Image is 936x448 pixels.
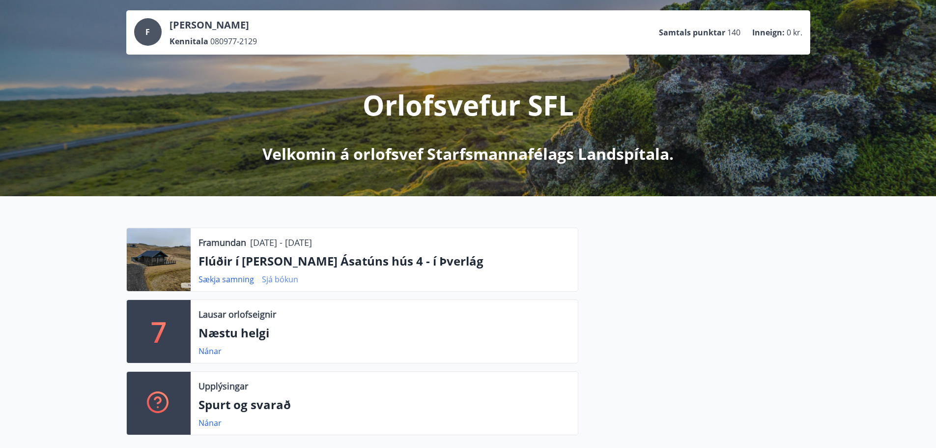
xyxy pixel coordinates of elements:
p: Orlofsvefur SFL [363,86,574,123]
p: Spurt og svarað [199,396,570,413]
p: Upplýsingar [199,380,248,392]
p: Framundan [199,236,246,249]
span: 140 [727,27,740,38]
span: F [145,27,150,37]
p: [DATE] - [DATE] [250,236,312,249]
a: Sjá bókun [262,274,298,285]
p: Velkomin á orlofsvef Starfsmannafélags Landspítala. [262,143,674,165]
span: 080977-2129 [210,36,257,47]
p: Flúðir í [PERSON_NAME] Ásatúns hús 4 - í Þverlág [199,253,570,269]
p: 7 [151,313,167,350]
a: Nánar [199,346,222,357]
a: Sækja samning [199,274,254,285]
p: Inneign : [752,27,785,38]
span: 0 kr. [787,27,802,38]
p: Samtals punktar [659,27,725,38]
p: Kennitala [170,36,208,47]
a: Nánar [199,418,222,428]
p: [PERSON_NAME] [170,18,257,32]
p: Næstu helgi [199,325,570,341]
p: Lausar orlofseignir [199,308,276,321]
